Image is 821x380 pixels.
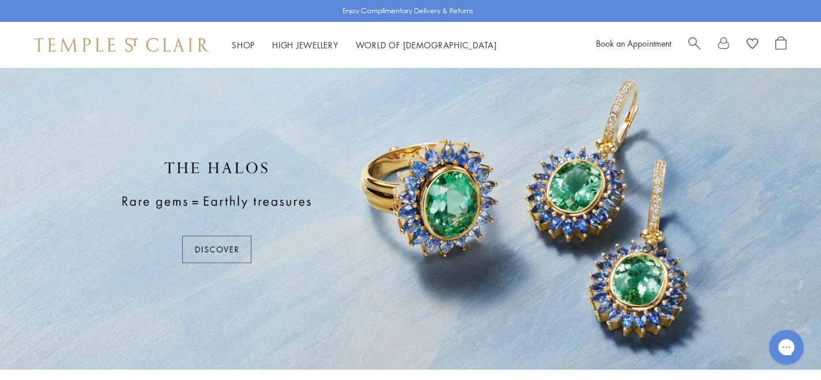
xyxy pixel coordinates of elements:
a: Open Shopping Bag [775,36,786,54]
iframe: Gorgias live chat messenger [763,326,809,368]
a: Book an Appointment [596,37,671,49]
nav: Main navigation [232,38,497,52]
a: World of [DEMOGRAPHIC_DATA]World of [DEMOGRAPHIC_DATA] [356,39,497,51]
p: Enjoy Complimentary Delivery & Returns [342,5,473,17]
a: High JewelleryHigh Jewellery [272,39,338,51]
img: Temple St. Clair [35,38,209,52]
a: Search [688,36,701,54]
a: View Wishlist [747,36,758,54]
a: ShopShop [232,39,255,51]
